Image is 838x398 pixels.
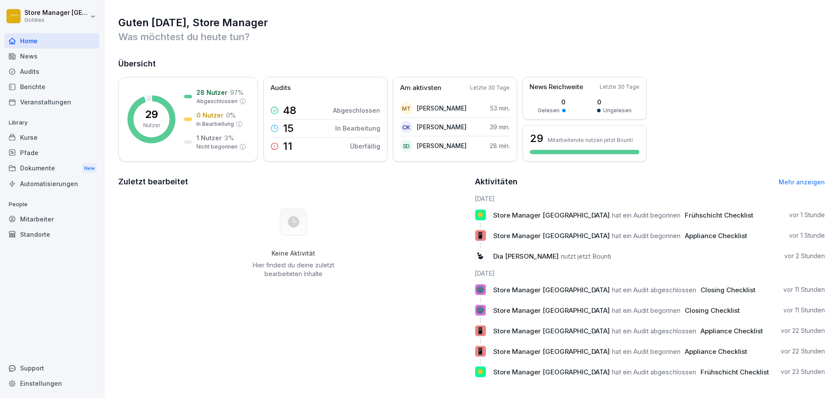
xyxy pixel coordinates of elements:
[470,84,510,92] p: Letzte 30 Tage
[24,9,88,17] p: Store Manager [GEOGRAPHIC_DATA]
[417,141,467,150] p: [PERSON_NAME]
[529,82,583,92] p: News Reichweite
[335,124,380,133] p: In Bearbeitung
[4,211,100,227] a: Mitarbeiter
[196,88,227,97] p: 28 Nutzer
[145,109,158,120] p: 29
[230,88,244,97] p: 97 %
[789,231,825,240] p: vor 1 Stunde
[685,211,753,219] span: Frühschicht Checklist
[779,178,825,186] a: Mehr anzeigen
[701,368,769,376] span: Frühschicht Checklist
[612,306,680,315] span: hat ein Audit begonnen
[783,306,825,315] p: vor 11 Stunden
[612,211,680,219] span: hat ein Audit begonnen
[538,107,560,114] p: Gelesen
[4,145,100,160] a: Pfade
[493,368,610,376] span: Store Manager [GEOGRAPHIC_DATA]
[143,121,160,129] p: Nutzer
[82,163,97,173] div: New
[493,211,610,219] span: Store Manager [GEOGRAPHIC_DATA]
[283,105,296,116] p: 48
[493,232,610,240] span: Store Manager [GEOGRAPHIC_DATA]
[490,104,510,113] p: 53 min.
[476,284,484,296] p: 🌚
[4,130,100,145] div: Kurse
[597,97,632,107] p: 0
[789,211,825,219] p: vor 1 Stunde
[196,133,222,142] p: 1 Nutzer
[4,160,100,177] div: Dokumente
[612,327,696,335] span: hat ein Audit abgeschlossen
[476,345,484,357] p: 📱
[350,142,380,151] p: Überfällig
[118,58,825,70] h2: Übersicht
[196,97,237,105] p: Abgeschlossen
[603,107,632,114] p: Ungelesen
[4,197,100,211] p: People
[600,83,639,91] p: Letzte 30 Tage
[4,227,100,242] a: Standorte
[612,232,680,240] span: hat ein Audit begonnen
[400,102,412,114] div: MT
[400,121,412,133] div: CK
[612,368,696,376] span: hat ein Audit abgeschlossen
[685,232,747,240] span: Appliance Checklist
[417,122,467,132] p: [PERSON_NAME]
[118,30,825,44] p: Was möchtest du heute tun?
[701,327,763,335] span: Appliance Checklist
[4,160,100,177] a: DokumenteNew
[493,286,610,294] span: Store Manager [GEOGRAPHIC_DATA]
[4,79,100,94] a: Berichte
[4,176,100,191] a: Automatisierungen
[249,249,337,257] h5: Keine Aktivität
[493,327,610,335] span: Store Manager [GEOGRAPHIC_DATA]
[561,252,611,260] span: nutzt jetzt Bounti
[685,306,740,315] span: Closing Checklist
[4,64,100,79] a: Audits
[224,133,234,142] p: 3 %
[4,376,100,391] div: Einstellungen
[476,229,484,242] p: 📱
[118,16,825,30] h1: Guten [DATE], Store Manager
[4,360,100,376] div: Support
[530,131,543,146] h3: 29
[612,347,680,356] span: hat ein Audit begonnen
[249,261,337,278] p: Hier findest du deine zuletzt bearbeiteten Inhalte
[475,269,825,278] h6: [DATE]
[476,366,484,378] p: ☀️
[493,347,610,356] span: Store Manager [GEOGRAPHIC_DATA]
[196,120,234,128] p: In Bearbeitung
[271,83,291,93] p: Audits
[118,176,469,188] h2: Zuletzt bearbeitet
[685,347,747,356] span: Appliance Checklist
[493,252,559,260] span: Dia [PERSON_NAME]
[701,286,756,294] span: Closing Checklist
[417,104,467,113] p: [PERSON_NAME]
[4,48,100,64] a: News
[783,285,825,294] p: vor 11 Stunden
[781,326,825,335] p: vor 22 Stunden
[24,17,88,23] p: Goldies
[781,367,825,376] p: vor 23 Stunden
[784,252,825,260] p: vor 2 Stunden
[538,97,566,107] p: 0
[493,306,610,315] span: Store Manager [GEOGRAPHIC_DATA]
[4,116,100,130] p: Library
[476,325,484,337] p: 📱
[4,33,100,48] a: Home
[283,123,294,134] p: 15
[475,176,518,188] h2: Aktivitäten
[4,94,100,110] a: Veranstaltungen
[283,141,292,152] p: 11
[612,286,696,294] span: hat ein Audit abgeschlossen
[333,106,380,115] p: Abgeschlossen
